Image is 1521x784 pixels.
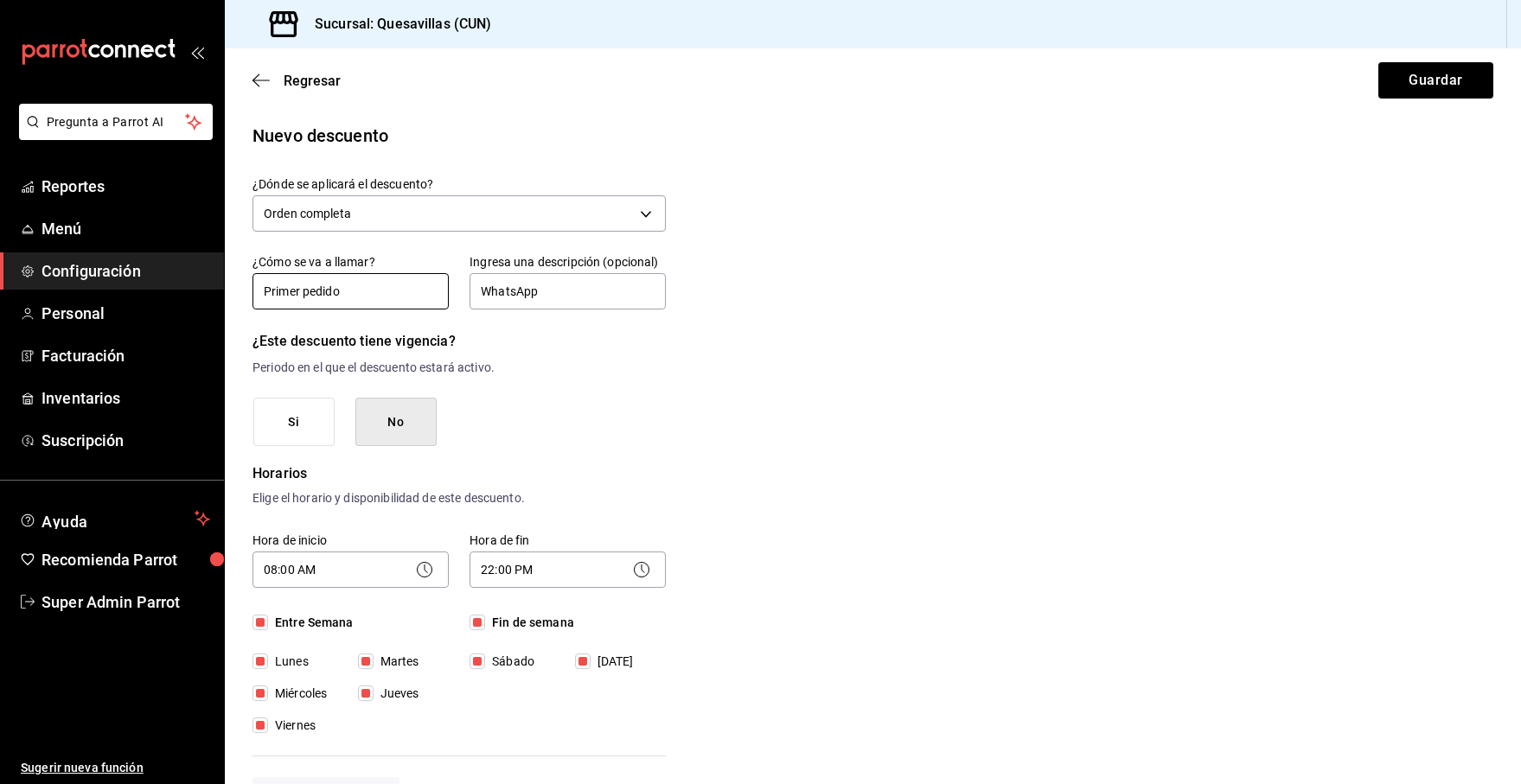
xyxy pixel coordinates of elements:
[470,533,666,545] label: Hora de fin
[12,125,213,143] a: Pregunta a Parrot AI
[252,359,666,377] p: Periodo en el que el descuento estará activo.
[268,653,309,671] span: Lunes
[42,590,210,614] span: Super Admin Parrot
[42,344,210,367] span: Facturación
[252,195,666,232] div: Orden completa
[252,463,666,484] p: Horarios
[252,533,449,545] label: Hora de inicio
[252,329,666,354] h6: ¿Este descuento tiene vigencia?
[485,614,574,632] span: Fin de semana
[42,302,210,325] span: Personal
[268,685,327,703] span: Miércoles
[374,685,419,703] span: Jueves
[301,14,492,35] h3: Sucursal: Quesavillas (CUN)
[252,489,666,507] p: Elige el horario y disponibilidad de este descuento.
[42,217,210,240] span: Menú
[268,717,316,735] span: Viernes
[21,759,210,777] span: Sugerir nueva función
[591,653,634,671] span: [DATE]
[1378,62,1493,99] button: Guardar
[42,175,210,198] span: Reportes
[42,386,210,410] span: Inventarios
[252,73,341,89] button: Regresar
[19,104,213,140] button: Pregunta a Parrot AI
[190,45,204,59] button: open_drawer_menu
[47,113,186,131] span: Pregunta a Parrot AI
[253,398,335,447] button: Si
[485,653,534,671] span: Sábado
[268,614,354,632] span: Entre Semana
[355,398,437,447] button: No
[252,256,449,268] label: ¿Cómo se va a llamar?
[252,178,666,190] label: ¿Dónde se aplicará el descuento?
[252,123,1493,149] div: Nuevo descuento
[42,548,210,571] span: Recomienda Parrot
[470,256,666,268] label: Ingresa una descripción (opcional)
[374,653,419,671] span: Martes
[42,508,188,529] span: Ayuda
[42,259,210,283] span: Configuración
[252,551,449,588] div: 08:00 AM
[42,429,210,452] span: Suscripción
[284,73,341,89] span: Regresar
[470,551,666,588] div: 22:00 PM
